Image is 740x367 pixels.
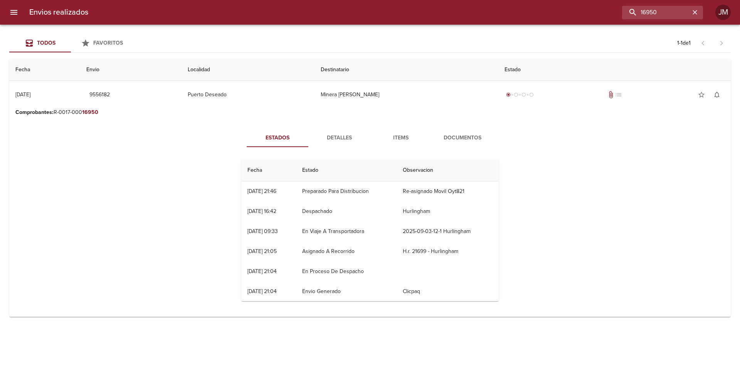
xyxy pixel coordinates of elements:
td: Preparado Para Distribucion [296,181,397,201]
div: [DATE] 21:04 [247,288,277,295]
div: Tabs Envios [9,34,133,52]
span: Estados [251,133,304,143]
span: Todos [37,40,55,46]
span: No tiene pedido asociado [615,91,622,99]
td: Re-asignado Movil Oyt821 [397,181,499,201]
div: [DATE] 16:42 [247,208,276,215]
span: notifications_none [713,91,721,99]
span: Pagina anterior [694,39,712,47]
input: buscar [622,6,690,19]
div: [DATE] 21:04 [247,268,277,275]
div: JM [715,5,731,20]
div: [DATE] 21:46 [247,188,276,194]
td: Despachado [296,201,397,221]
table: Tabla de seguimiento [241,159,499,302]
span: Detalles [313,133,365,143]
th: Destinatario [314,59,498,81]
div: Generado [505,91,535,99]
div: [DATE] [15,91,30,98]
span: Tiene documentos adjuntos [607,91,615,99]
td: En Proceso De Despacho [296,261,397,282]
table: Tabla de envíos del cliente [9,59,731,317]
th: Fecha [241,159,296,181]
span: Favoritos [93,40,123,46]
button: 9556182 [86,88,113,102]
em: 16950 [82,109,98,116]
span: Documentos [436,133,489,143]
span: radio_button_unchecked [514,92,518,97]
th: Estado [296,159,397,181]
div: [DATE] 09:33 [247,228,278,235]
td: Envio Generado [296,282,397,302]
button: menu [5,3,23,22]
span: Items [375,133,427,143]
td: H.r. 21699 - Hurlingham [397,241,499,261]
td: Clicpaq [397,282,499,302]
th: Localidad [182,59,314,81]
button: Agregar a favoritos [694,87,709,102]
button: Activar notificaciones [709,87,725,102]
b: Comprobantes : [15,109,54,116]
span: star_border [698,91,705,99]
th: Fecha [9,59,80,81]
th: Envio [80,59,181,81]
td: 2025-09-03-12-1 Hurlingham [397,221,499,241]
div: [DATE] 21:05 [247,248,277,255]
p: R-0017-000 [15,109,725,116]
span: Pagina siguiente [712,34,731,52]
span: 9556182 [89,90,110,100]
p: 1 - 1 de 1 [677,39,691,47]
th: Estado [498,59,731,81]
td: Hurlingham [397,201,499,221]
td: En Viaje A Transportadora [296,221,397,241]
th: Observacion [397,159,499,181]
td: Minera [PERSON_NAME] [314,81,498,109]
span: radio_button_unchecked [521,92,526,97]
td: Asignado A Recorrido [296,241,397,261]
span: radio_button_unchecked [529,92,534,97]
td: Puerto Deseado [182,81,314,109]
div: Tabs detalle de guia [247,129,493,147]
h6: Envios realizados [29,6,88,18]
span: radio_button_checked [506,92,511,97]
